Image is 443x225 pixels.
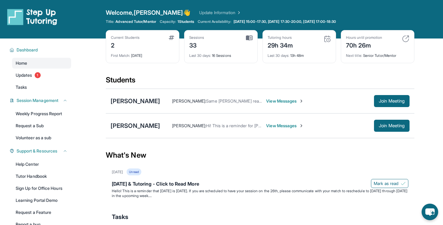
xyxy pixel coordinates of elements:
a: Tutor Handbook [12,171,71,182]
span: Support & Resources [17,148,57,154]
p: Hello! This is a reminder that [DATE] is [DATE]. If you are scheduled to have your session on the... [112,189,408,198]
img: Chevron-Right [299,123,304,128]
div: [PERSON_NAME] [111,97,160,105]
span: Last 30 days : [189,53,211,58]
img: logo [7,8,57,25]
a: Help Center [12,159,71,170]
span: Advanced Tutor/Mentor [115,19,156,24]
span: 1 [35,72,41,78]
a: Learning Portal Demo [12,195,71,206]
span: Join Meeting [379,99,405,103]
span: Tasks [16,84,27,90]
img: card [169,35,174,40]
span: 1 Students [178,19,194,24]
a: Update Information [199,10,241,16]
span: Current Availability: [198,19,231,24]
span: Session Management [17,97,58,103]
span: Updates [16,72,32,78]
button: chat-button [422,204,438,220]
span: Dashboard [17,47,38,53]
a: Sign Up for Office Hours [12,183,71,194]
span: Last 30 days : [268,53,289,58]
div: 2 [111,40,140,50]
div: [DATE] [112,170,123,174]
img: Chevron-Right [299,99,304,103]
img: card [324,35,331,42]
div: [DATE] & Tutoring - Click to Read More [112,180,408,189]
div: Unread [127,168,141,175]
div: Senior Tutor/Mentor [346,50,409,58]
div: 29h 34m [268,40,293,50]
div: 13h 48m [268,50,331,58]
span: Tasks [112,213,128,221]
span: Welcome, [PERSON_NAME] 👋 [106,8,191,17]
button: Dashboard [14,47,68,53]
span: [DATE] 15:00-17:30, [DATE] 17:30-20:00, [DATE] 17:00-18:30 [234,19,336,24]
div: Hours until promotion [346,35,382,40]
a: Request a Feature [12,207,71,218]
a: Volunteer as a sub [12,132,71,143]
div: 16 Sessions [189,50,253,58]
span: [PERSON_NAME] : [172,98,206,103]
a: Updates1 [12,70,71,81]
button: Session Management [14,97,68,103]
span: View Messages [266,123,304,129]
button: Mark as read [371,179,408,188]
span: Next title : [346,53,362,58]
span: [PERSON_NAME] : [172,123,206,128]
div: [DATE] [111,50,174,58]
button: Join Meeting [374,95,410,107]
a: Weekly Progress Report [12,108,71,119]
span: View Messages [266,98,304,104]
span: Hi! This is a reminder for [PERSON_NAME]'s tutoring session [DATE] at 7pm [206,123,350,128]
div: Tutoring hours [268,35,293,40]
span: Join Meeting [379,124,405,128]
div: Current Students [111,35,140,40]
div: [PERSON_NAME] [111,122,160,130]
a: [DATE] 15:00-17:30, [DATE] 17:30-20:00, [DATE] 17:00-18:30 [232,19,337,24]
a: Tasks [12,82,71,93]
span: First Match : [111,53,130,58]
img: card [402,35,409,42]
div: Sessions [189,35,204,40]
a: Home [12,58,71,69]
span: Home [16,60,27,66]
img: Chevron Right [235,10,241,16]
span: Mark as read [374,180,398,186]
button: Support & Resources [14,148,68,154]
span: Title: [106,19,114,24]
img: Mark as read [401,181,406,186]
div: 70h 26m [346,40,382,50]
span: Capacity: [160,19,176,24]
img: card [246,35,253,41]
div: Students [106,75,414,88]
span: Same [PERSON_NAME] really likes you and enjoy tutorings [206,98,319,103]
button: Join Meeting [374,120,410,132]
a: Request a Sub [12,120,71,131]
div: What's New [106,142,414,168]
div: 33 [189,40,204,50]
